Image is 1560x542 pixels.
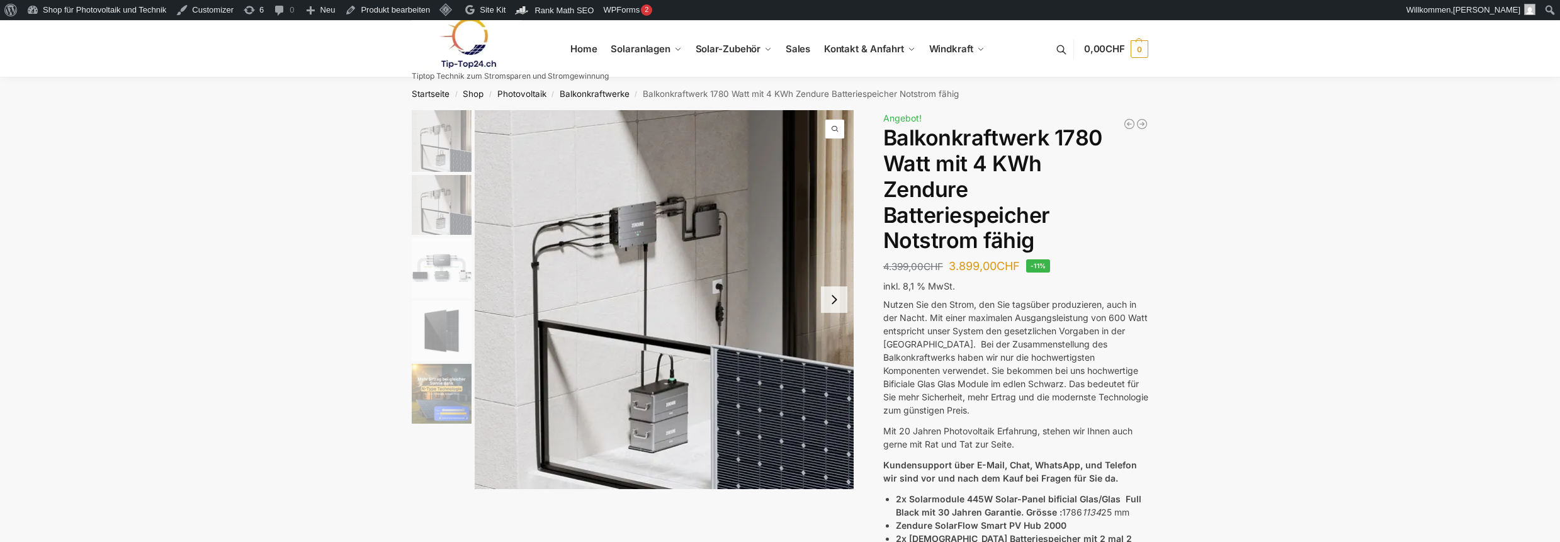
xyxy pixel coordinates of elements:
span: Site Kit [480,5,506,14]
img: Solaranlagen, Speicheranlagen und Energiesparprodukte [412,18,522,69]
button: Next slide [821,286,847,313]
span: 0 [1131,40,1148,58]
bdi: 4.399,00 [883,261,943,273]
a: Shop [463,89,483,99]
span: Windkraft [929,43,973,55]
strong: 2x Solarmodule 445W Solar-Panel bificial Glas/Glas Full Black mit 30 Jahren Garantie. Grösse : [896,494,1141,517]
p: Mit 20 Jahren Photovoltaik Erfahrung, stehen wir Ihnen auch gerne mit Rat und Tat zur Seite. [883,424,1148,451]
div: 2 [641,4,652,16]
nav: Breadcrumb [390,77,1171,110]
a: Photovoltaik [497,89,546,99]
p: Nutzen Sie den Strom, den Sie tagsüber produzieren, auch in der Nacht. Mit einer maximalen Ausgan... [883,298,1148,417]
span: / [630,89,643,99]
span: Kontakt & Anfahrt [824,43,904,55]
span: CHF [924,261,943,273]
img: Maysun [412,301,472,361]
a: Solar-Zubehör [690,21,777,77]
a: 0,00CHF 0 [1084,30,1148,68]
a: Windkraft [924,21,990,77]
a: Kontakt & Anfahrt [818,21,920,77]
span: Sales [786,43,811,55]
span: CHF [997,259,1020,273]
a: Balkonkraftwerke [560,89,630,99]
strong: Kundensupport über E-Mail, Chat, WhatsApp, und Telefon wir sind vor und nach dem Kauf bei Fragen ... [883,460,1137,483]
span: / [483,89,497,99]
a: Zendure-solar-flow-Batteriespeicher für BalkonkraftwerkeZnedure solar flow Batteriespeicher fuer ... [475,110,854,489]
bdi: 3.899,00 [949,259,1020,273]
img: Benutzerbild von Rupert Spoddig [1524,4,1535,15]
a: Balkonkraftwerk 900/600 Watt bificial Glas/Glas [1136,118,1148,130]
span: CHF [1105,43,1125,55]
a: Flexible Solarpanels (2×120 W) & SolarLaderegler [1123,118,1136,130]
nav: Cart contents [1084,20,1148,79]
span: Solaranlagen [611,43,670,55]
span: inkl. 8,1 % MwSt. [883,281,955,291]
span: / [449,89,463,99]
img: Zendure-solar-flow-Batteriespeicher für Balkonkraftwerke [412,175,472,235]
span: -11% [1026,259,1051,273]
a: Sales [780,21,815,77]
strong: Zendure SolarFlow Smart PV Hub 2000 [896,520,1066,531]
span: 0,00 [1084,43,1125,55]
span: 1786 25 mm [1062,507,1129,517]
span: Angebot! [883,113,922,123]
span: / [546,89,560,99]
img: Zendure-solar-flow-Batteriespeicher für Balkonkraftwerke [475,110,854,489]
span: [PERSON_NAME] [1453,5,1520,14]
a: Startseite [412,89,449,99]
span: Solar-Zubehör [696,43,761,55]
img: Zendure Batteriespeicher-wie anschliessen [412,238,472,298]
a: Solaranlagen [606,21,687,77]
em: 1134 [1082,507,1101,517]
img: Zendure-solar-flow-Batteriespeicher für Balkonkraftwerke [412,110,472,172]
img: solakon-balkonkraftwerk-890-800w-2-x-445wp-module-growatt-neo-800m-x-growatt-noah-2000-schuko-kab... [412,364,472,424]
p: Tiptop Technik zum Stromsparen und Stromgewinnung [412,72,609,80]
span: Rank Math SEO [534,6,594,15]
h1: Balkonkraftwerk 1780 Watt mit 4 KWh Zendure Batteriespeicher Notstrom fähig [883,125,1148,254]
